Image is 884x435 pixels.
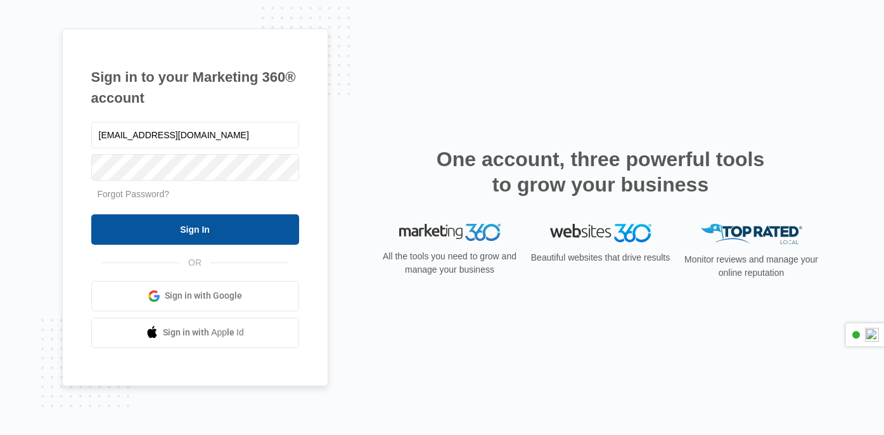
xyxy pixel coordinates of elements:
[379,250,521,276] p: All the tools you need to grow and manage your business
[681,253,823,280] p: Monitor reviews and manage your online reputation
[550,224,651,242] img: Websites 360
[179,256,210,269] span: OR
[399,224,501,242] img: Marketing 360
[91,281,299,311] a: Sign in with Google
[98,189,170,199] a: Forgot Password?
[91,214,299,245] input: Sign In
[433,146,769,197] h2: One account, three powerful tools to grow your business
[91,122,299,148] input: Email
[530,251,672,264] p: Beautiful websites that drive results
[163,326,244,339] span: Sign in with Apple Id
[91,67,299,108] h1: Sign in to your Marketing 360® account
[701,224,802,245] img: Top Rated Local
[91,318,299,348] a: Sign in with Apple Id
[165,289,242,302] span: Sign in with Google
